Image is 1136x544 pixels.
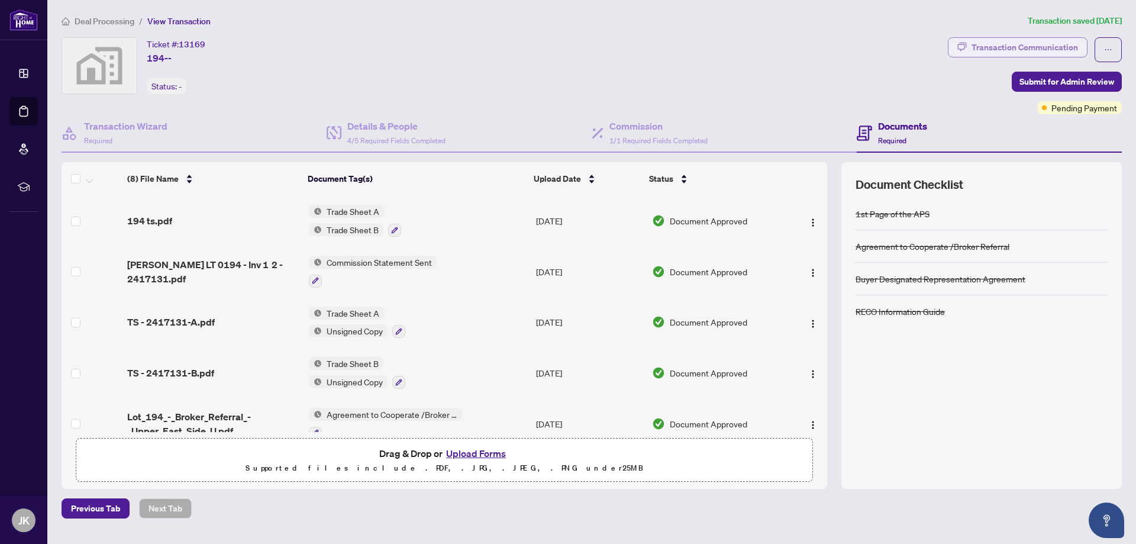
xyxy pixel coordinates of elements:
button: Open asap [1089,503,1124,538]
span: Unsigned Copy [322,324,388,337]
button: Logo [803,414,822,433]
h4: Details & People [347,119,446,133]
button: Upload Forms [443,446,509,461]
div: RECO Information Guide [856,305,945,318]
span: 4/5 Required Fields Completed [347,136,446,145]
button: Logo [803,262,822,281]
span: home [62,17,70,25]
img: Status Icon [309,205,322,218]
span: Required [84,136,112,145]
span: ellipsis [1104,46,1112,54]
span: Document Approved [670,366,747,379]
article: Transaction saved [DATE] [1028,14,1122,28]
li: / [139,14,143,28]
td: [DATE] [531,297,647,348]
div: Status: [147,78,186,94]
span: Drag & Drop or [379,446,509,461]
span: Pending Payment [1051,101,1117,114]
td: [DATE] [531,246,647,297]
span: Trade Sheet A [322,205,384,218]
img: Document Status [652,265,665,278]
span: Document Approved [670,214,747,227]
img: Document Status [652,214,665,227]
button: Transaction Communication [948,37,1087,57]
img: Logo [808,420,818,430]
img: Logo [808,369,818,379]
img: Status Icon [309,357,322,370]
button: Logo [803,363,822,382]
button: Status IconTrade Sheet BStatus IconUnsigned Copy [309,357,405,389]
div: Transaction Communication [972,38,1078,57]
button: Status IconTrade Sheet AStatus IconUnsigned Copy [309,307,405,339]
span: - [179,81,182,92]
img: svg%3e [62,38,137,94]
span: Unsigned Copy [322,375,388,388]
h4: Commission [609,119,708,133]
td: [DATE] [531,195,647,246]
img: Status Icon [309,375,322,388]
th: Document Tag(s) [303,162,529,195]
span: Agreement to Cooperate /Broker Referral [322,408,462,421]
h4: Documents [878,119,927,133]
th: (8) File Name [122,162,304,195]
span: Document Approved [670,265,747,278]
button: Status IconAgreement to Cooperate /Broker Referral [309,408,462,440]
span: Document Approved [670,417,747,430]
img: Status Icon [309,324,322,337]
h4: Transaction Wizard [84,119,167,133]
div: Ticket #: [147,37,205,51]
span: [PERSON_NAME] LT 0194 - Inv 1 2 - 2417131.pdf [127,257,299,286]
th: Upload Date [529,162,644,195]
td: [DATE] [531,398,647,449]
span: Submit for Admin Review [1019,72,1114,91]
span: 13169 [179,39,205,50]
img: Status Icon [309,408,322,421]
div: Buyer Designated Representation Agreement [856,272,1025,285]
img: Logo [808,218,818,227]
span: Trade Sheet B [322,357,383,370]
span: JK [18,512,30,529]
img: Status Icon [309,256,322,269]
button: Next Tab [139,498,192,519]
div: Agreement to Cooperate /Broker Referral [856,240,1009,253]
span: Trade Sheet B [322,223,383,236]
button: Submit for Admin Review [1012,72,1122,92]
span: Deal Processing [75,16,134,27]
button: Logo [803,211,822,230]
span: Upload Date [534,172,581,185]
span: Document Checklist [856,176,963,193]
span: 194 ts.pdf [127,214,172,228]
button: Status IconTrade Sheet AStatus IconTrade Sheet B [309,205,401,237]
span: Trade Sheet A [322,307,384,320]
td: [DATE] [531,347,647,398]
img: Document Status [652,366,665,379]
img: Status Icon [309,223,322,236]
span: Lot_194_-_Broker_Referral_-_Upper_East_Side_U.pdf [127,410,299,438]
th: Status [644,162,784,195]
span: View Transaction [147,16,211,27]
span: TS - 2417131-A.pdf [127,315,215,329]
img: Status Icon [309,307,322,320]
img: Logo [808,268,818,278]
img: logo [9,9,38,31]
span: TS - 2417131-B.pdf [127,366,214,380]
span: Previous Tab [71,499,120,518]
span: Commission Statement Sent [322,256,437,269]
button: Status IconCommission Statement Sent [309,256,437,288]
img: Document Status [652,316,665,329]
span: Status [649,172,673,185]
button: Previous Tab [62,498,130,519]
span: Drag & Drop orUpload FormsSupported files include .PDF, .JPG, .JPEG, .PNG under25MB [76,439,812,482]
span: (8) File Name [127,172,179,185]
button: Logo [803,313,822,331]
img: Logo [808,319,818,329]
p: Supported files include .PDF, .JPG, .JPEG, .PNG under 25 MB [83,461,805,475]
span: 1/1 Required Fields Completed [609,136,708,145]
span: 194-- [147,51,172,65]
span: Document Approved [670,316,747,329]
span: Required [878,136,906,145]
div: 1st Page of the APS [856,207,930,220]
img: Document Status [652,417,665,430]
